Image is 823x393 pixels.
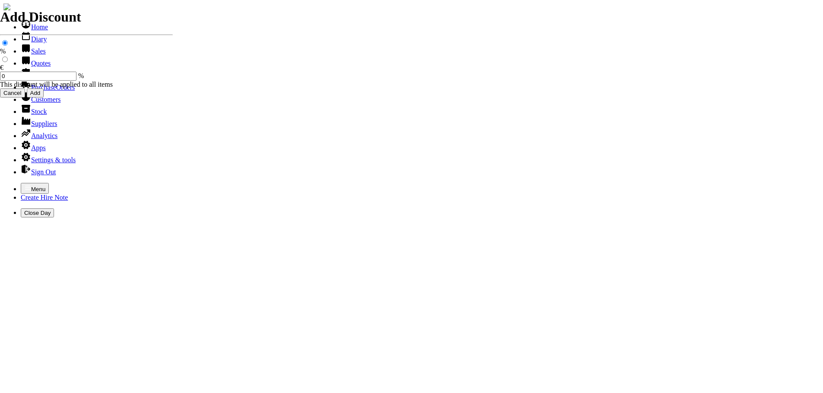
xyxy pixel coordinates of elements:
li: Suppliers [21,116,820,128]
a: Analytics [21,132,57,139]
button: Close Day [21,208,54,217]
input: % [2,40,8,46]
a: Apps [21,144,46,151]
a: Customers [21,96,60,103]
button: Menu [21,183,49,194]
a: Settings & tools [21,156,76,163]
li: Stock [21,104,820,116]
input: € [2,57,8,62]
a: Stock [21,108,47,115]
input: Add [27,88,44,97]
a: Sign Out [21,168,56,176]
span: % [78,72,84,79]
a: Create Hire Note [21,194,68,201]
li: Hire Notes [21,67,820,79]
a: Suppliers [21,120,57,127]
li: Sales [21,43,820,55]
